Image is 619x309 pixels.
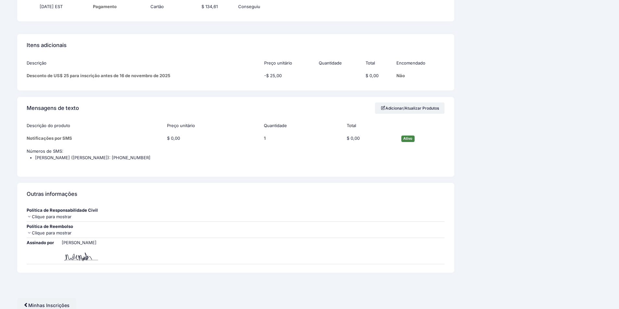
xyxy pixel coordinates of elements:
[319,60,342,65] font: Quantidade
[150,4,164,9] font: Cartão
[27,123,70,128] font: Descrição do produto
[396,73,405,78] font: Não
[27,105,79,111] font: Mensagens de texto
[366,73,379,78] font: $ 0,00
[167,123,195,128] font: Preço unitário
[27,149,63,154] font: Números de SMS:
[264,73,282,78] font: -$ 25,00
[403,136,412,141] font: Ativo
[27,136,72,141] font: Notificações por SMS
[385,106,439,111] font: Adicionar/Atualizar Produtos
[238,4,260,9] font: Conseguiu
[27,60,46,65] font: Descrição
[167,136,180,141] font: $ 0,00
[40,4,63,9] font: [DATE] EST
[27,224,73,229] font: Política de Reembolso
[62,246,101,262] img: wEhYiZGwT5W+AAAAABJRU5ErkJggg==
[264,136,266,141] font: 1
[201,4,218,9] font: $ 134,61
[93,4,117,9] font: Pagamento
[27,73,170,78] font: Desconto de US$ 25 para inscrição antes de 16 de novembro de 2025
[264,123,287,128] font: Quantidade
[35,155,150,160] font: [PERSON_NAME] ([PERSON_NAME]): [PHONE_NUMBER]
[27,191,77,197] font: Outras informações
[27,240,54,245] font: Assinado por
[27,208,98,213] font: Política de Responsabilidade Civil
[347,136,360,141] font: $ 0,00
[375,102,445,114] a: Adicionar/Atualizar Produtos
[264,60,292,65] font: Preço unitário
[366,60,375,65] font: Total
[32,230,71,235] font: Clique para mostrar
[28,303,70,308] font: Minhas Inscrições
[396,60,425,65] font: Encomendado
[347,123,356,128] font: Total
[62,240,97,245] font: [PERSON_NAME]
[32,214,71,219] font: Clique para mostrar
[27,42,67,48] font: Itens adicionais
